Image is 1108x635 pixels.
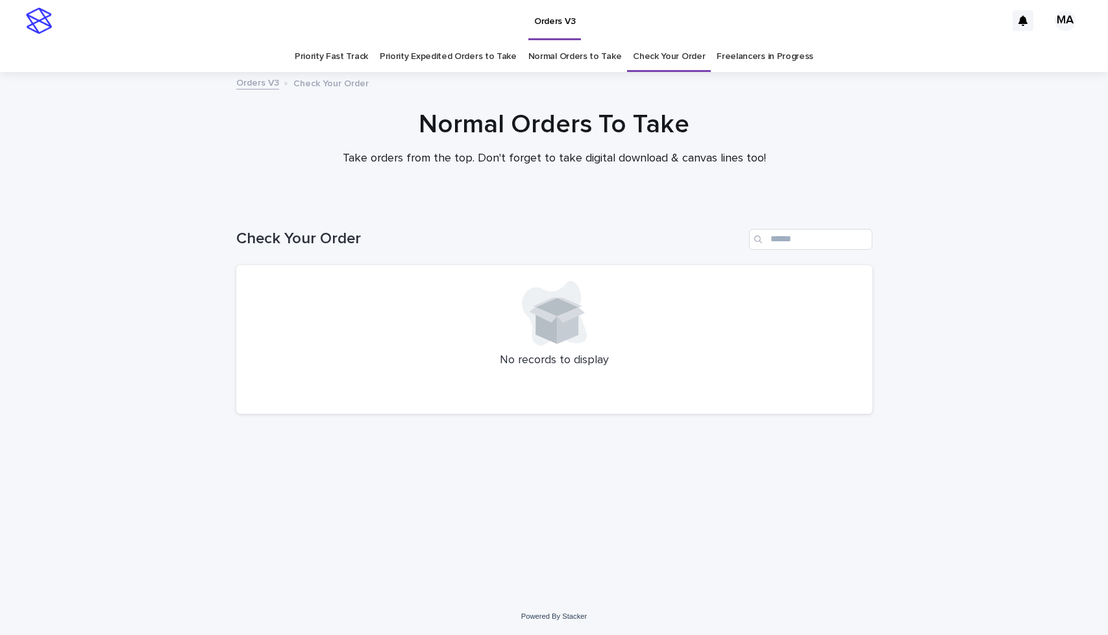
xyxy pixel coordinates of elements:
[1055,10,1076,31] div: MA
[749,229,872,250] input: Search
[717,42,813,72] a: Freelancers in Progress
[295,152,814,166] p: Take orders from the top. Don't forget to take digital download & canvas lines too!
[236,109,872,140] h1: Normal Orders To Take
[293,75,369,90] p: Check Your Order
[633,42,705,72] a: Check Your Order
[528,42,622,72] a: Normal Orders to Take
[295,42,368,72] a: Priority Fast Track
[252,353,857,368] p: No records to display
[380,42,517,72] a: Priority Expedited Orders to Take
[521,612,587,620] a: Powered By Stacker
[236,230,744,248] h1: Check Your Order
[26,8,52,34] img: stacker-logo-s-only.png
[236,75,279,90] a: Orders V3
